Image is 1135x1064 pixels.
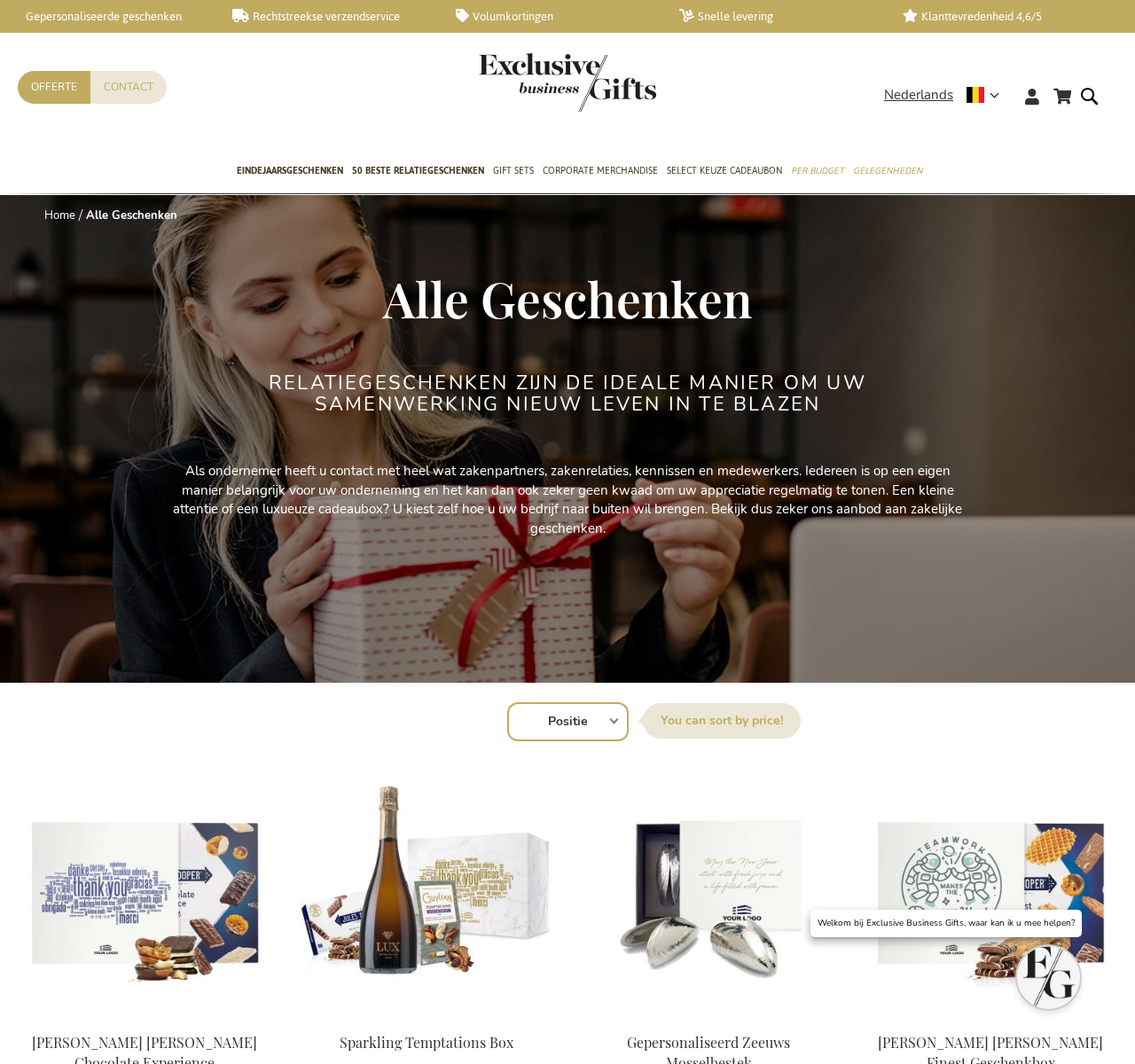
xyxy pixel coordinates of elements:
span: Per Budget [791,161,844,180]
a: Personalised Zeeland Mussel Cutlery [582,1011,835,1028]
a: Gift Sets [493,150,534,194]
img: Personalised Zeeland Mussel Cutlery [582,770,835,1018]
strong: Alle Geschenken [86,207,177,223]
span: Gelegenheden [853,161,922,180]
a: Rechtstreekse verzendservice [232,9,427,24]
img: Sparkling Temptations Bpx [300,770,553,1018]
a: Offerte [18,71,90,104]
a: Per Budget [791,150,844,194]
a: Contact [90,71,167,104]
a: Gepersonaliseerde geschenken [9,9,204,24]
a: Home [44,207,75,223]
a: Select Keuze Cadeaubon [667,150,782,194]
p: Als ondernemer heeft u contact met heel wat zakenpartners, zakenrelaties, kennissen en medewerker... [168,462,967,538]
span: Eindejaarsgeschenken [237,161,343,180]
a: 50 beste relatiegeschenken [352,150,484,194]
a: Klanttevredenheid 4,6/5 [903,9,1098,24]
a: Jules Destrooper Jules' Chocolate Experience [18,1011,271,1028]
a: Corporate Merchandise [543,150,658,194]
span: Gift Sets [493,161,534,180]
img: Exclusive Business gifts logo [479,53,656,112]
span: Select Keuze Cadeaubon [667,161,782,180]
img: Jules Destrooper Jules' Chocolate Experience [18,770,271,1018]
span: 50 beste relatiegeschenken [352,161,484,180]
a: Sparkling Temptations Box [340,1033,513,1052]
a: store logo [479,53,567,112]
a: Eindejaarsgeschenken [237,150,343,194]
a: Snelle levering [679,9,874,24]
span: Alle Geschenken [383,265,752,331]
h2: Relatiegeschenken zijn de ideale manier om uw samenwerking nieuw leven in te blazen [235,372,900,415]
span: Nederlands [884,85,953,106]
a: Jules Destrooper Jules' Finest Gift Box [864,1011,1117,1028]
a: Sparkling Temptations Bpx [300,1011,553,1028]
label: Sorteer op [643,703,801,739]
span: Corporate Merchandise [543,161,658,180]
a: Volumkortingen [456,9,651,24]
a: Gelegenheden [853,150,922,194]
img: Jules Destrooper Jules' Finest Gift Box [864,770,1117,1018]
